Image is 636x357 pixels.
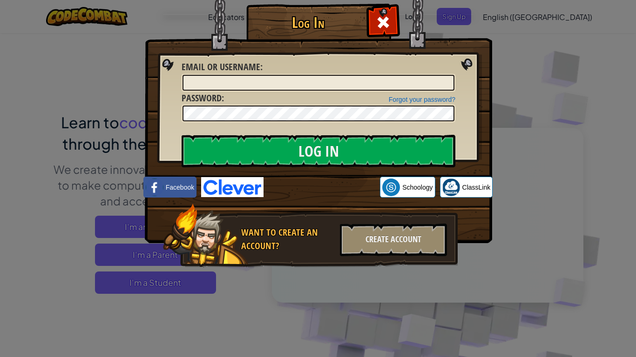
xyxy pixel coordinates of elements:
[182,92,222,104] span: Password
[182,92,224,105] label: :
[146,178,163,196] img: facebook_small.png
[382,178,400,196] img: schoology.png
[442,178,460,196] img: classlink-logo-small.png
[182,60,263,74] label: :
[340,224,447,256] div: Create Account
[182,135,455,167] input: Log In
[389,96,455,103] a: Forgot your password?
[201,177,264,197] img: clever-logo-blue.png
[462,183,491,192] span: ClassLink
[264,177,380,198] iframe: Sign in with Google Button
[182,60,260,73] span: Email or Username
[249,14,367,31] h1: Log In
[166,183,194,192] span: Facebook
[402,183,433,192] span: Schoology
[241,226,334,252] div: Want to create an account?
